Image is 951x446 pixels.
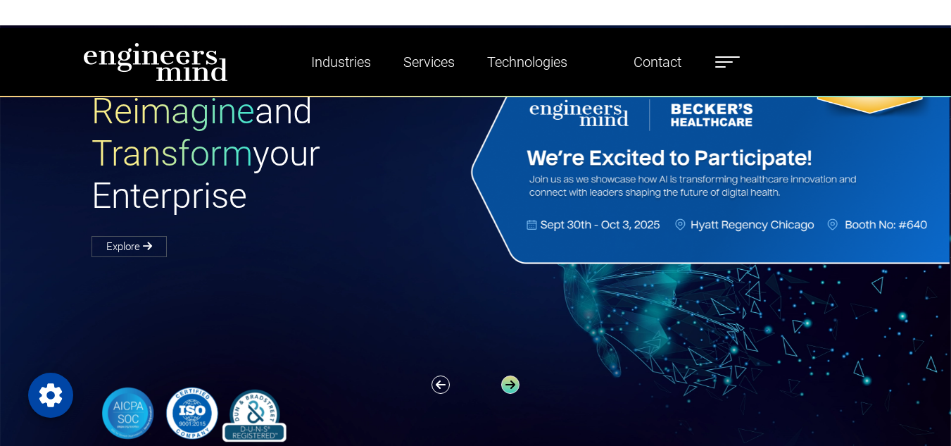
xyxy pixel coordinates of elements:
h1: and your Enterprise [92,90,476,217]
a: Services [398,46,460,78]
a: Technologies [481,46,573,78]
a: Contact [628,46,687,78]
img: Website Banner [466,61,950,268]
img: banner-logo [92,385,292,442]
a: Explore [92,236,167,257]
span: Reimagine [92,91,255,132]
span: Transform [92,133,253,174]
img: logo [83,42,228,82]
a: Industries [306,46,377,78]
